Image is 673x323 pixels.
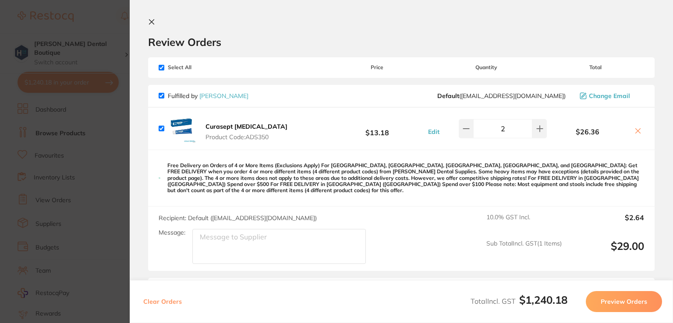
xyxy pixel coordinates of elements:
img: azVnM2VvNQ [168,115,196,143]
b: $13.18 [329,120,426,137]
button: Clear Orders [141,291,184,312]
button: Preview Orders [586,291,662,312]
span: Quantity [425,64,547,70]
b: $26.36 [547,128,628,136]
h2: Review Orders [148,35,655,49]
span: Change Email [589,92,630,99]
a: [PERSON_NAME] [199,92,248,100]
output: $2.64 [569,214,644,233]
output: $29.00 [569,240,644,264]
label: Message: [159,229,185,236]
b: $1,240.18 [519,293,567,306]
span: Recipient: Default ( [EMAIL_ADDRESS][DOMAIN_NAME] ) [159,214,317,222]
button: Change Email [577,92,644,100]
p: Free Delivery on Orders of 4 or More Items (Exclusions Apply) For [GEOGRAPHIC_DATA], [GEOGRAPHIC_... [167,162,644,194]
b: Curasept [MEDICAL_DATA] [205,123,287,130]
button: Edit [425,128,442,136]
span: Product Code: ADS350 [205,133,287,140]
span: Total Incl. GST [471,297,567,305]
span: 10.0 % GST Incl. [486,214,562,233]
p: Fulfilled by [168,92,248,99]
b: Default [437,92,459,100]
span: Total [547,64,644,70]
span: Sub Total Incl. GST ( 1 Items) [486,240,562,264]
button: Curasept [MEDICAL_DATA] Product Code:ADS350 [203,123,290,141]
span: save@adamdental.com.au [437,92,566,99]
span: Price [329,64,426,70]
span: Select All [159,64,246,70]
